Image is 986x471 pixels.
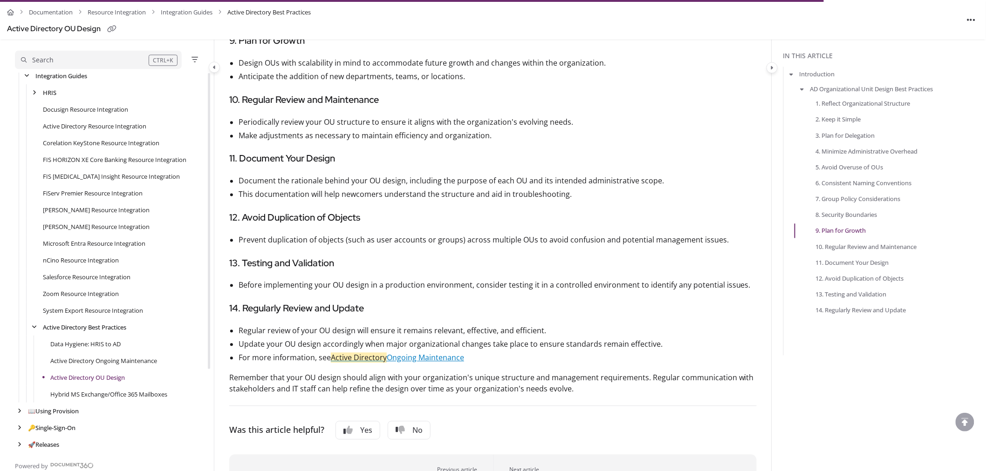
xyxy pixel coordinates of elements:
div: Search [32,55,54,66]
span: 🔑 [28,424,35,432]
a: Jack Henry Symitar Resource Integration [43,222,150,231]
a: Single-Sign-On [28,423,75,432]
li: Regular review of your OU design will ensure it remains relevant, effective, and efficient. [239,324,757,338]
a: Active Directory Best Practices [43,323,126,332]
a: System Export Resource Integration [43,306,143,315]
div: scroll to top [956,413,974,431]
mark: Active Directory [331,353,387,363]
a: 5. Avoid Overuse of OUs [816,163,883,172]
span: Active Directory Best Practices [227,6,311,19]
a: HRIS [43,88,56,97]
img: Document360 [50,463,94,469]
button: arrow [798,84,807,94]
li: This documentation will help newcomers understand the structure and aid in troubleshooting. [239,188,757,202]
a: 3. Plan for Delegation [816,131,875,140]
div: Was this article helpful? [229,424,324,437]
a: Active Directory Resource Integration [43,121,146,131]
a: Zoom Resource Integration [43,289,119,298]
a: Active DirectoryOngoing Maintenance [331,353,464,363]
a: 11. Document Your Design [816,258,889,267]
a: AD Organizational Unit Design Best Practices [810,85,933,94]
h4: 14. Regularly Review and Update [229,302,757,317]
div: arrow [22,72,32,81]
a: Salesforce Resource Integration [43,272,130,282]
div: arrow [15,440,24,449]
span: Powered by [15,462,48,471]
a: Integration Guides [35,71,87,81]
a: 8. Security Boundaries [816,210,877,220]
li: For more information, see [239,351,757,365]
a: Documentation [29,6,73,19]
li: Anticipate the addition of new departments, teams, or locations. [239,70,757,84]
a: 6. Consistent Naming Conventions [816,179,912,188]
p: Remember that your OU design should align with your organization's unique structure and managemen... [229,372,757,395]
a: Data Hygiene: HRIS to AD [50,339,121,349]
a: 13. Testing and Validation [816,290,887,299]
li: Periodically review your OU structure to ensure it aligns with the organization's evolving needs. [239,116,757,129]
button: Search [15,51,182,69]
a: FIS HORIZON XE Core Banking Resource Integration [43,155,186,164]
a: 7. Group Policy Considerations [816,195,901,204]
button: Article more options [964,12,979,27]
a: Home [7,6,14,19]
div: arrow [15,407,24,416]
a: 2. Keep it Simple [816,115,861,124]
a: Resource Integration [88,6,146,19]
div: Active Directory OU Design [7,22,101,36]
a: Corelation KeyStone Resource Integration [43,138,159,148]
span: 🚀 [28,440,35,449]
a: Active Directory OU Design [50,373,125,382]
a: Active Directory Ongoing Maintenance [50,356,157,365]
li: Make adjustments as necessary to maintain efficiency and organization. [239,129,757,143]
a: Hybrid MS Exchange/Office 365 Mailboxes [50,390,167,399]
a: nCino Resource Integration [43,256,119,265]
li: Update your OU design accordingly when major organizational changes take place to ensure standard... [239,338,757,351]
a: 14. Regularly Review and Update [816,306,906,315]
a: Introduction [800,70,835,79]
li: Prevent duplication of objects (such as user accounts or groups) across multiple OUs to avoid con... [239,234,757,247]
div: CTRL+K [149,55,178,66]
button: Category toggle [767,62,778,74]
a: 1. Reflect Organizational Structure [816,99,911,108]
a: 10. Regular Review and Maintenance [816,242,917,251]
div: arrow [30,323,39,332]
button: No [388,421,431,440]
a: Integration Guides [161,6,212,19]
h4: 10. Regular Review and Maintenance [229,93,757,108]
div: arrow [15,424,24,432]
div: arrow [30,88,39,97]
button: Filter [189,54,200,66]
span: 📖 [28,407,35,415]
a: Releases [28,440,59,449]
button: Copy link of [104,22,119,37]
h4: 9. Plan for Growth [229,34,757,49]
div: In this article [783,51,982,61]
a: Docusign Resource Integration [43,105,128,114]
a: Microsoft Entra Resource Integration [43,239,145,248]
li: Design OUs with scalability in mind to accommodate future growth and changes within the organizat... [239,57,757,70]
li: Document the rationale behind your OU design, including the purpose of each OU and its intended a... [239,175,757,188]
a: 12. Avoid Duplication of Objects [816,274,904,283]
a: 4. Minimize Administrative Overhead [816,147,918,156]
h4: 11. Document Your Design [229,152,757,167]
h4: 13. Testing and Validation [229,256,757,272]
button: Yes [336,421,380,440]
li: Before implementing your OU design in a production environment, consider testing it in a controll... [239,279,757,292]
a: FiServ Premier Resource Integration [43,188,143,198]
a: 9. Plan for Growth [816,226,866,235]
a: FIS IBS Insight Resource Integration [43,172,180,181]
button: Category toggle [209,62,220,73]
a: Powered by Document360 - opens in a new tab [15,460,94,471]
button: arrow [787,69,796,80]
a: Jack Henry SilverLake Resource Integration [43,205,150,215]
h4: 12. Avoid Duplication of Objects [229,211,757,226]
a: Using Provision [28,406,79,416]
